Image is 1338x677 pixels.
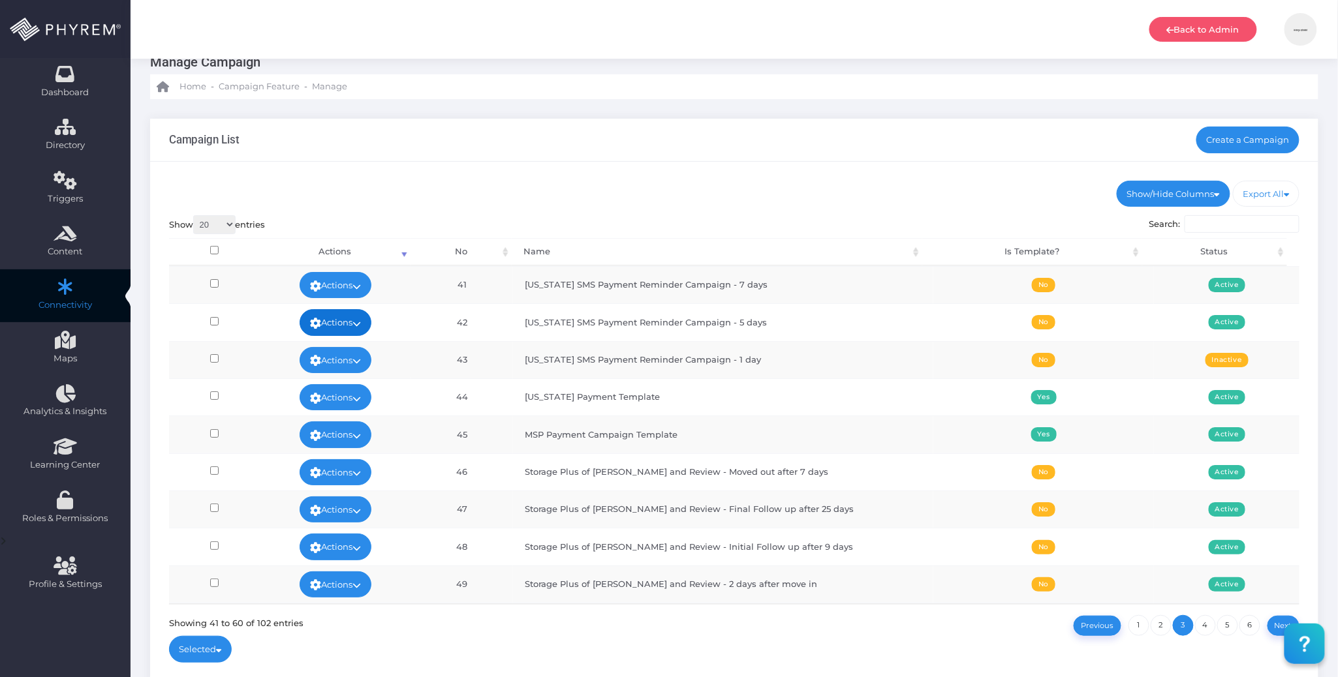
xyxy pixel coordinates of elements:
[1209,465,1246,479] span: Active
[1032,577,1055,592] span: No
[1032,540,1055,554] span: No
[300,571,371,597] a: Actions
[1074,616,1121,636] a: Previous
[1195,615,1216,636] a: 4
[300,534,371,560] a: Actions
[1217,615,1238,636] a: 5
[513,415,934,453] td: MSP Payment Campaign Template
[1031,427,1057,442] span: Yes
[513,266,934,303] td: [US_STATE] SMS Payment Reminder Campaign - 7 days
[411,490,513,528] td: 47
[8,512,122,525] span: Roles & Permissions
[300,272,371,298] a: Actions
[1209,540,1246,554] span: Active
[1031,390,1057,404] span: Yes
[300,384,371,410] a: Actions
[179,80,206,93] span: Home
[1032,465,1055,479] span: No
[1196,127,1300,153] a: Create a Campaign
[8,192,122,205] span: Triggers
[411,603,513,640] td: 50
[8,405,122,418] span: Analytics & Insights
[1209,390,1246,404] span: Active
[1206,353,1249,367] span: Inactive
[1209,278,1246,292] span: Active
[1032,353,1055,367] span: No
[219,74,300,99] a: Campaign Feature
[169,636,232,662] a: Selected
[1185,215,1299,233] input: Search:
[29,578,102,591] span: Profile & Settings
[1209,577,1246,592] span: Active
[922,238,1142,266] th: Is Template?: activate to sort column ascending
[513,603,934,640] td: On Your Way Boat & RV Storage Rate and Review - Moved out after 7 days
[193,215,236,234] select: Showentries
[300,496,371,522] a: Actions
[411,415,513,453] td: 45
[411,378,513,415] td: 44
[169,215,266,234] label: Show entries
[1173,615,1194,636] a: 3
[1142,238,1287,266] th: Status: activate to sort column ascending
[312,80,347,93] span: Manage
[169,133,240,146] h3: Campaign List
[8,299,122,312] span: Connectivity
[411,238,512,266] th: No: activate to sort column ascending
[300,347,371,373] a: Actions
[260,238,411,266] th: Actions
[1149,215,1300,233] label: Search:
[513,565,934,603] td: Storage Plus of [PERSON_NAME] and Review - 2 days after move in
[302,80,309,93] li: -
[150,50,1309,74] h3: Manage Campaign
[157,74,206,99] a: Home
[219,80,300,93] span: Campaign Feature
[1032,315,1055,329] span: No
[411,303,513,340] td: 42
[411,266,513,303] td: 41
[1209,427,1246,442] span: Active
[300,459,371,485] a: Actions
[1239,615,1260,636] a: 6
[1032,278,1055,292] span: No
[411,565,513,603] td: 49
[513,303,934,340] td: [US_STATE] SMS Payment Reminder Campaign - 5 days
[1117,181,1230,207] a: Show/Hide Columns
[1149,17,1257,42] a: Back to Admin
[209,80,216,93] li: -
[300,309,371,335] a: Actions
[513,528,934,565] td: Storage Plus of [PERSON_NAME] and Review - Initial Follow up after 9 days
[512,238,922,266] th: Name: activate to sort column ascending
[54,352,77,365] span: Maps
[513,490,934,528] td: Storage Plus of [PERSON_NAME] and Review - Final Follow up after 25 days
[1151,615,1172,636] a: 2
[513,341,934,378] td: [US_STATE] SMS Payment Reminder Campaign - 1 day
[513,378,934,415] td: [US_STATE] Payment Template
[8,459,122,472] span: Learning Center
[1268,616,1300,636] a: Next
[1128,615,1149,636] a: 1
[411,528,513,565] td: 48
[1209,315,1246,329] span: Active
[411,341,513,378] td: 43
[1032,502,1055,517] span: No
[1233,181,1300,207] a: Export All
[8,245,122,258] span: Content
[8,139,122,152] span: Directory
[300,421,371,447] a: Actions
[513,453,934,490] td: Storage Plus of [PERSON_NAME] and Review - Moved out after 7 days
[411,453,513,490] td: 46
[42,86,89,99] span: Dashboard
[312,74,347,99] a: Manage
[169,613,304,629] div: Showing 41 to 60 of 102 entries
[1209,502,1246,517] span: Active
